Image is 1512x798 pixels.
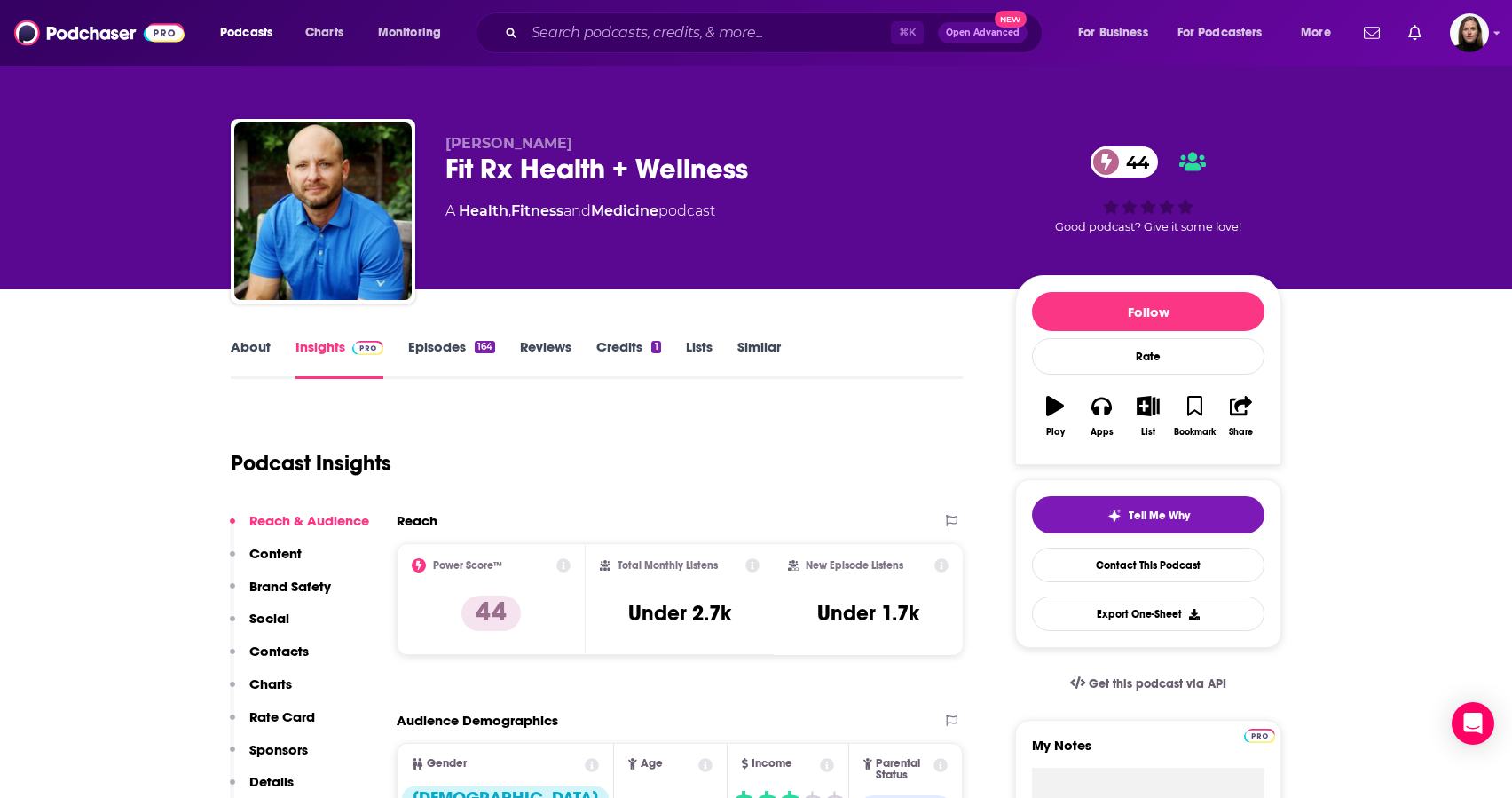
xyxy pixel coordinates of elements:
span: New [995,11,1027,28]
button: Play [1032,384,1078,448]
button: Reach & Audience [230,512,369,545]
button: open menu [1166,19,1288,47]
button: Brand Safety [230,578,331,611]
span: Gender [427,758,467,770]
div: Open Intercom Messenger [1452,702,1494,745]
button: Charts [230,676,292,708]
a: 44 [1091,146,1158,178]
span: Podcasts [220,20,272,45]
a: Episodes164 [408,338,495,379]
button: Rate Card [230,708,315,741]
h1: Podcast Insights [231,450,391,477]
img: User Profile [1450,13,1489,52]
div: Apps [1091,427,1114,438]
div: Play [1046,427,1065,438]
img: Podchaser - Follow, Share and Rate Podcasts [14,16,185,50]
button: open menu [1066,19,1170,47]
button: open menu [208,19,295,47]
button: Content [230,545,302,578]
span: Open Advanced [946,28,1020,37]
img: tell me why sparkle [1107,509,1122,523]
span: ⌘ K [891,21,924,44]
p: Rate Card [249,708,315,725]
span: For Podcasters [1177,20,1263,45]
button: Sponsors [230,741,308,774]
p: Content [249,545,302,562]
span: More [1301,20,1331,45]
span: Income [752,758,792,770]
button: Apps [1078,384,1124,448]
button: open menu [1288,19,1353,47]
span: Good podcast? Give it some love! [1055,220,1241,233]
a: Health [459,202,508,219]
span: For Business [1078,20,1148,45]
button: tell me why sparkleTell Me Why [1032,496,1264,533]
span: Get this podcast via API [1089,676,1226,691]
div: Share [1229,427,1253,438]
span: Tell Me Why [1129,509,1190,523]
a: Credits1 [596,338,660,379]
span: Age [641,758,663,770]
a: InsightsPodchaser Pro [295,338,383,379]
span: , [508,202,511,219]
div: A podcast [445,201,715,222]
span: Charts [305,20,343,45]
a: Show notifications dropdown [1357,18,1387,48]
a: Contact This Podcast [1032,548,1264,582]
p: Sponsors [249,741,308,758]
a: Fitness [511,202,563,219]
a: Show notifications dropdown [1401,18,1429,48]
a: About [231,338,271,379]
h2: Audience Demographics [397,712,558,729]
a: Charts [294,19,354,47]
a: Similar [737,338,781,379]
label: My Notes [1032,737,1264,768]
h2: New Episode Listens [806,559,903,572]
p: Contacts [249,643,309,660]
button: open menu [366,19,464,47]
a: Lists [686,338,713,379]
button: Contacts [230,643,309,676]
p: 44 [461,596,521,631]
h3: Under 1.7k [817,600,919,627]
div: 44Good podcast? Give it some love! [1015,135,1281,245]
button: Share [1218,384,1264,448]
div: Search podcasts, credits, & more... [492,12,1059,53]
a: Medicine [591,202,658,219]
img: Podchaser Pro [352,341,383,355]
button: Export One-Sheet [1032,597,1264,631]
div: List [1141,427,1155,438]
p: Reach & Audience [249,512,369,529]
p: Charts [249,676,292,692]
span: and [563,202,591,219]
button: List [1125,384,1171,448]
button: Show profile menu [1450,13,1489,52]
p: Social [249,610,289,627]
span: Logged in as BevCat3 [1450,13,1489,52]
img: Podchaser Pro [1244,729,1275,743]
a: Pro website [1244,726,1275,743]
button: Social [230,610,289,643]
span: [PERSON_NAME] [445,135,572,152]
input: Search podcasts, credits, & more... [524,19,891,47]
a: Get this podcast via API [1056,662,1240,706]
p: Details [249,773,294,790]
button: Bookmark [1171,384,1217,448]
div: 1 [651,341,660,353]
h2: Reach [397,512,437,529]
div: 164 [475,341,495,353]
h3: Under 2.7k [628,600,731,627]
div: Rate [1032,338,1264,375]
span: 44 [1108,146,1158,178]
img: Fit Rx Health + Wellness [234,122,412,300]
p: Brand Safety [249,578,331,595]
h2: Total Monthly Listens [618,559,718,572]
a: Reviews [520,338,571,379]
button: Follow [1032,292,1264,331]
div: Bookmark [1174,427,1216,438]
span: Monitoring [378,20,441,45]
button: Open AdvancedNew [938,22,1028,43]
h2: Power Score™ [433,559,502,572]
